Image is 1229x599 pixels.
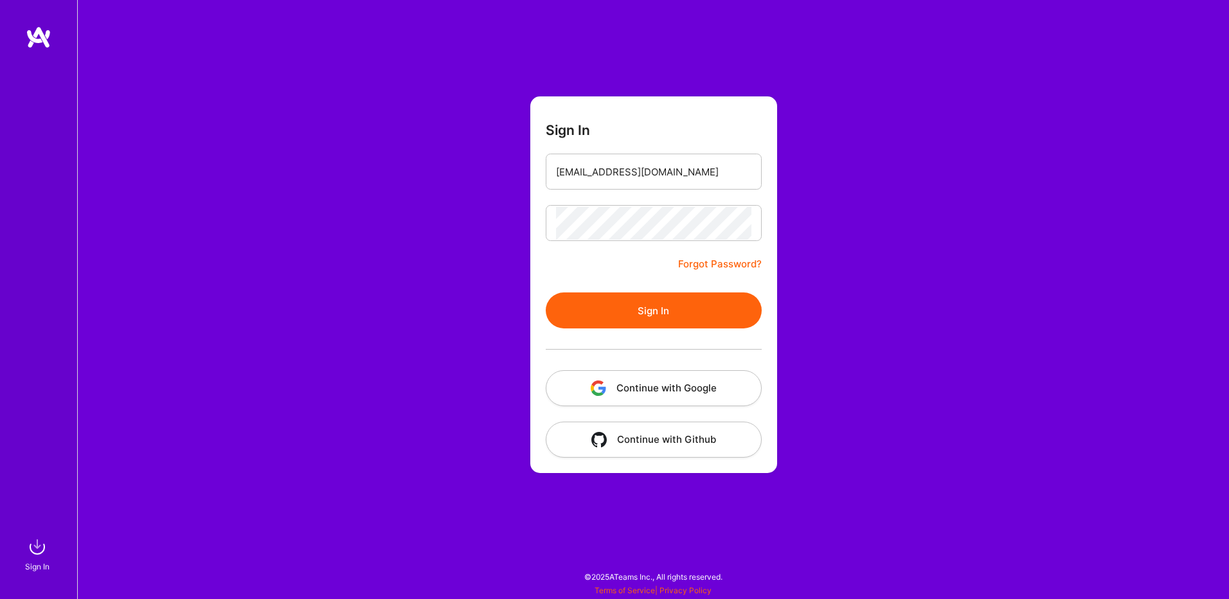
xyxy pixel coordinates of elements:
[25,560,49,573] div: Sign In
[26,26,51,49] img: logo
[27,534,50,573] a: sign inSign In
[595,586,712,595] span: |
[595,586,655,595] a: Terms of Service
[24,534,50,560] img: sign in
[77,560,1229,593] div: © 2025 ATeams Inc., All rights reserved.
[678,256,762,272] a: Forgot Password?
[546,292,762,328] button: Sign In
[591,380,606,396] img: icon
[546,122,590,138] h3: Sign In
[591,432,607,447] img: icon
[659,586,712,595] a: Privacy Policy
[546,370,762,406] button: Continue with Google
[546,422,762,458] button: Continue with Github
[556,156,751,188] input: Email...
